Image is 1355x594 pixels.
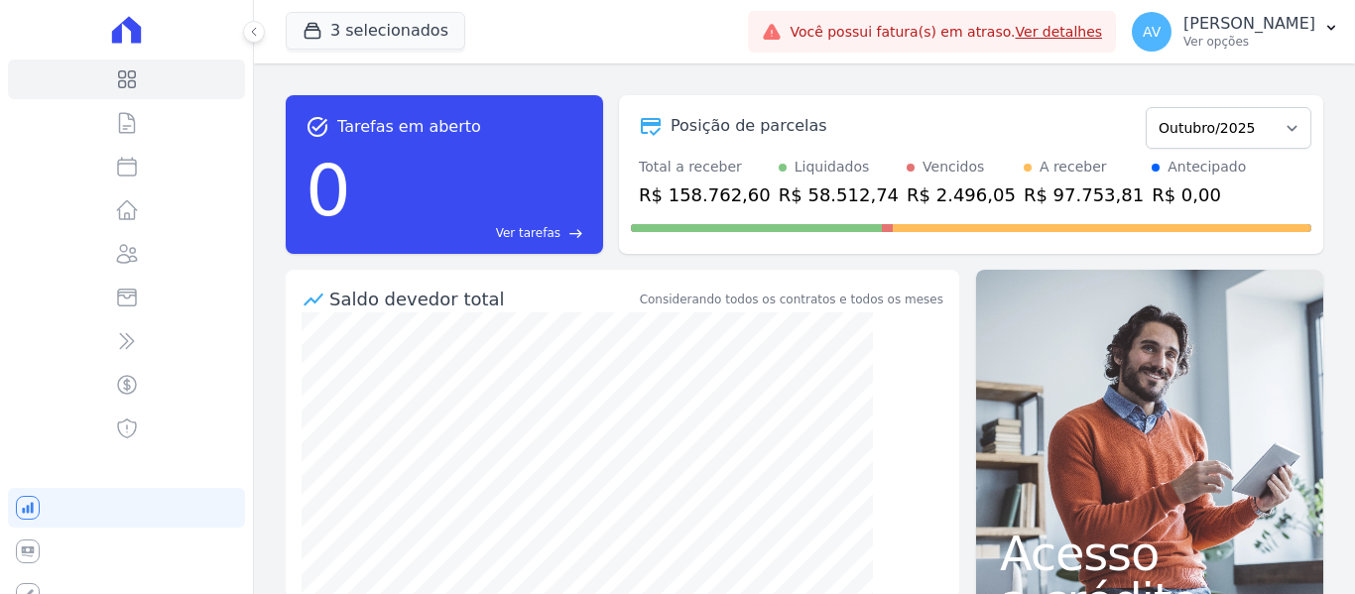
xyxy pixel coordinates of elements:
div: Total a receber [639,157,771,178]
div: Antecipado [1168,157,1246,178]
div: R$ 97.753,81 [1024,181,1144,208]
p: [PERSON_NAME] [1183,14,1315,34]
div: Posição de parcelas [671,114,827,138]
a: Ver tarefas east [359,224,583,242]
div: 0 [306,139,351,242]
button: AV [PERSON_NAME] Ver opções [1116,4,1355,59]
div: Considerando todos os contratos e todos os meses [640,291,943,308]
button: 3 selecionados [286,12,465,50]
p: Ver opções [1183,34,1315,50]
a: Ver detalhes [1016,24,1103,40]
span: Acesso [1000,530,1299,577]
div: R$ 2.496,05 [907,181,1016,208]
div: Saldo devedor total [329,286,636,312]
span: Tarefas em aberto [337,115,481,139]
div: Liquidados [795,157,870,178]
span: task_alt [306,115,329,139]
div: R$ 158.762,60 [639,181,771,208]
span: Ver tarefas [496,224,560,242]
div: R$ 0,00 [1152,181,1246,208]
div: A receber [1040,157,1107,178]
div: R$ 58.512,74 [779,181,899,208]
span: AV [1143,25,1161,39]
div: Vencidos [923,157,984,178]
span: east [568,226,583,241]
span: Você possui fatura(s) em atraso. [790,22,1102,43]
